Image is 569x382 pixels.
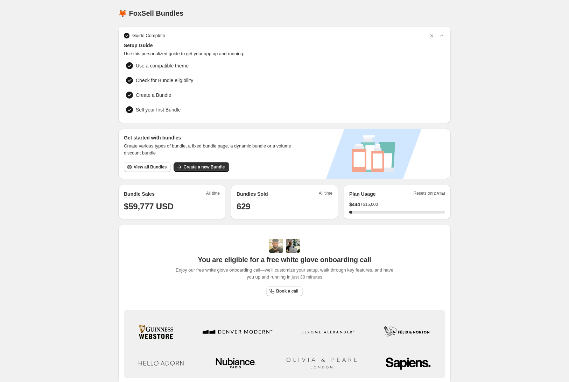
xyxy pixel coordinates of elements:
span: Enjoy our free white glove onboarding call—we'll customize your setup, walk through key features,... [172,267,397,281]
span: Use a compatible theme [136,62,189,69]
button: Create a new Bundle [174,162,229,172]
button: View all Bundles [124,162,171,172]
span: Create a Bundle [136,92,171,99]
h1: 🦊 FoxSell Bundles [118,9,183,17]
h2: Plan Usage [349,190,375,197]
span: Resets on [414,190,445,198]
span: $15,000 [363,202,378,207]
span: All time [319,190,332,198]
h2: Bundle Sales [124,190,155,197]
span: $ 444 [349,201,360,208]
span: Book a call [276,288,298,294]
a: Book a call [266,286,302,296]
span: Sell your first Bundle [136,106,181,113]
span: You are eligible for a free white glove onboarding call [198,255,371,264]
span: Check for Bundle eligibility [136,77,193,84]
span: Guide Complete [132,32,165,39]
h2: Bundles Sold [237,190,268,197]
h3: Get started with bundles [124,134,298,141]
span: View all Bundles [134,164,167,170]
img: Adi [269,239,283,253]
span: All time [206,190,220,198]
h1: $59,777 USD [124,201,220,212]
span: [DATE] [433,191,445,195]
span: Setup Guide [124,42,445,49]
span: Create various types of bundle, a fixed bundle page, a dynamic bundle or a volume discount bundle [124,143,298,157]
span: Create a new Bundle [183,164,225,170]
span: Use this personalized guide to get your app up and running. [124,50,445,57]
h1: 629 [237,201,332,212]
img: Prakhar [286,239,300,253]
div: / [349,201,445,208]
